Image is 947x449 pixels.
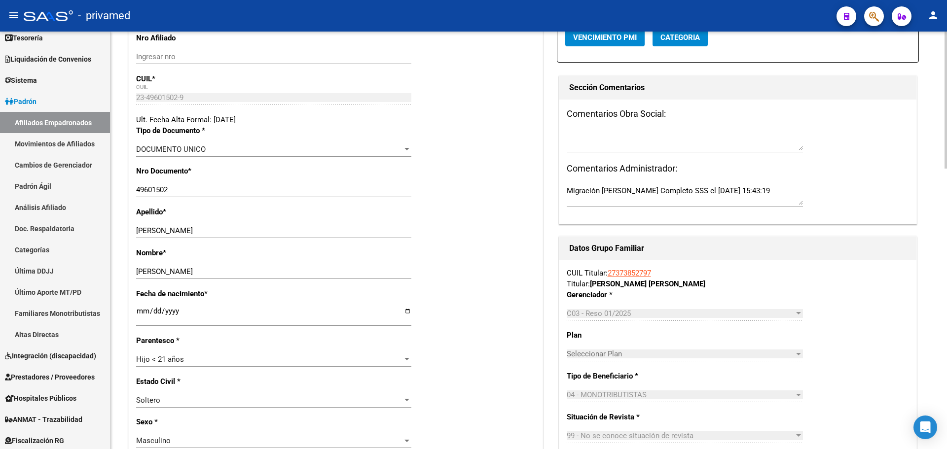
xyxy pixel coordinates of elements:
h3: Comentarios Obra Social: [567,107,909,121]
span: Vencimiento PMI [573,33,637,42]
p: Tipo de Beneficiario * [567,371,669,381]
span: 04 - MONOTRIBUTISTAS [567,390,647,399]
strong: [PERSON_NAME] [PERSON_NAME] [590,279,705,288]
div: CUIL Titular: Titular: [567,268,909,289]
p: Plan [567,330,669,341]
span: Padrón [5,96,36,107]
p: CUIL [136,73,256,84]
p: Parentesco * [136,335,256,346]
p: Sexo * [136,416,256,427]
mat-icon: menu [8,9,20,21]
span: Liquidación de Convenios [5,54,91,65]
p: Nombre [136,247,256,258]
p: Fecha de nacimiento [136,288,256,299]
p: Nro Documento [136,166,256,176]
p: Nro Afiliado [136,33,256,43]
h1: Sección Comentarios [569,80,907,96]
span: ANMAT - Trazabilidad [5,414,82,425]
span: Sistema [5,75,37,86]
span: 99 - No se conoce situación de revista [567,431,693,440]
p: Apellido [136,207,256,217]
p: Tipo de Documento * [136,125,256,136]
p: Situación de Revista * [567,412,669,422]
p: Estado Civil * [136,376,256,387]
span: - privamed [78,5,130,27]
h1: Datos Grupo Familiar [569,241,907,256]
span: Seleccionar Plan [567,349,794,358]
a: 27373852797 [608,269,651,277]
span: Soltero [136,396,160,405]
mat-icon: person [927,9,939,21]
span: Prestadores / Proveedores [5,372,95,382]
span: Fiscalización RG [5,435,64,446]
span: Masculino [136,436,171,445]
span: Integración (discapacidad) [5,350,96,361]
button: Vencimiento PMI [565,28,645,46]
button: Categoria [653,28,708,46]
span: DOCUMENTO UNICO [136,145,206,154]
span: Categoria [660,33,700,42]
h3: Comentarios Administrador: [567,162,909,175]
span: Hijo < 21 años [136,355,184,364]
div: Ult. Fecha Alta Formal: [DATE] [136,114,535,125]
div: Open Intercom Messenger [913,415,937,439]
p: Gerenciador * [567,289,669,300]
span: C03 - Reso 01/2025 [567,309,631,318]
span: Tesorería [5,33,43,43]
span: Hospitales Públicos [5,393,76,404]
